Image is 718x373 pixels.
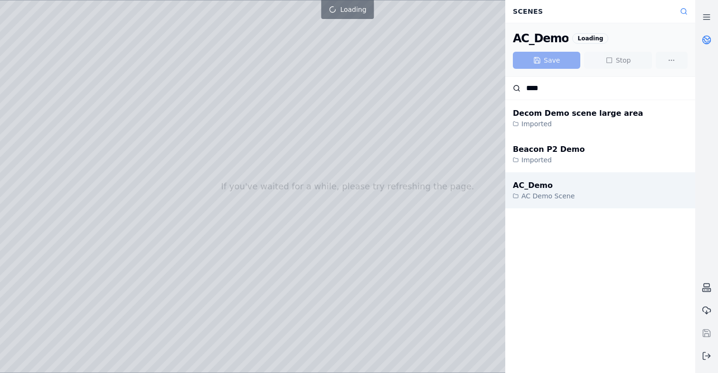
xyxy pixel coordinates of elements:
[513,108,643,119] div: Decom Demo scene large area
[513,31,568,46] div: AC_Demo
[507,2,674,20] div: Scenes
[572,33,608,44] div: Loading
[513,180,575,191] div: AC_Demo
[513,119,643,129] div: Imported
[513,155,585,165] div: Imported
[340,5,366,14] span: Loading
[513,191,575,201] div: AC Demo Scene
[513,144,585,155] div: Beacon P2 Demo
